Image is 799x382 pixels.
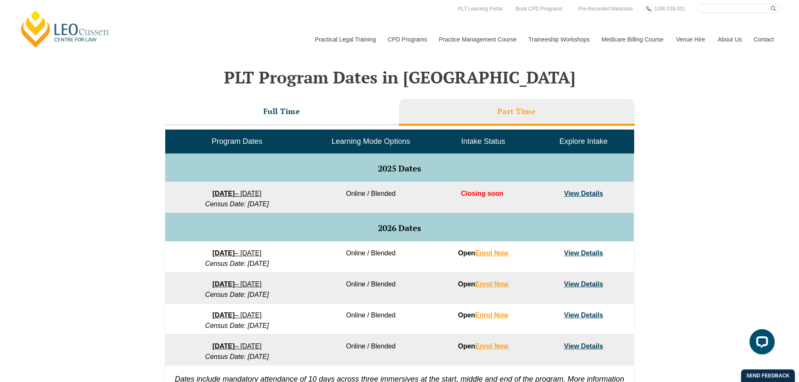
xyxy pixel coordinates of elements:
a: CPD Programs [381,21,432,57]
td: Online / Blended [309,335,433,366]
a: Book CPD Programs [513,4,564,13]
strong: Open [458,249,508,257]
strong: Open [458,343,508,350]
a: Practice Management Course [433,21,522,57]
strong: [DATE] [213,343,235,350]
a: [DATE]– [DATE] [213,249,262,257]
a: Enrol Now [475,281,508,288]
a: View Details [564,249,603,257]
em: Census Date: [DATE] [205,291,269,298]
span: 1300 039 031 [654,6,685,12]
td: Online / Blended [309,182,433,213]
span: Learning Mode Options [332,137,410,146]
span: Intake Status [461,137,505,146]
h3: Part Time [497,107,536,116]
span: Closing soon [461,190,503,197]
a: Pre-Recorded Webcasts [576,4,635,13]
h2: PLT Program Dates in [GEOGRAPHIC_DATA] [161,68,639,86]
strong: [DATE] [213,249,235,257]
a: Traineeship Workshops [522,21,595,57]
a: Venue Hire [670,21,711,57]
a: [DATE]– [DATE] [213,343,262,350]
em: Census Date: [DATE] [205,260,269,267]
a: View Details [564,312,603,319]
a: Enrol Now [475,343,508,350]
td: Online / Blended [309,273,433,304]
a: Enrol Now [475,249,508,257]
iframe: LiveChat chat widget [743,326,778,361]
a: [DATE]– [DATE] [213,312,262,319]
a: Practical Legal Training [309,21,382,57]
a: View Details [564,281,603,288]
em: Census Date: [DATE] [205,322,269,329]
a: About Us [711,21,747,57]
a: Medicare Billing Course [595,21,670,57]
strong: [DATE] [213,312,235,319]
a: [DATE]– [DATE] [213,281,262,288]
a: PLT Learning Portal [456,4,505,13]
a: [DATE]– [DATE] [213,190,262,197]
a: 1300 039 031 [652,4,687,13]
a: Contact [747,21,780,57]
strong: [DATE] [213,281,235,288]
span: Program Dates [211,137,262,146]
strong: Open [458,281,508,288]
a: View Details [564,190,603,197]
span: Explore Intake [560,137,608,146]
td: Online / Blended [309,304,433,335]
a: [PERSON_NAME] Centre for Law [19,9,112,49]
em: Census Date: [DATE] [205,200,269,208]
em: Census Date: [DATE] [205,353,269,360]
td: Online / Blended [309,242,433,273]
span: 2025 Dates [378,163,421,174]
a: Enrol Now [475,312,508,319]
strong: [DATE] [213,190,235,197]
span: 2026 Dates [378,222,421,234]
a: View Details [564,343,603,350]
strong: Open [458,312,508,319]
h3: Full Time [263,107,300,116]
